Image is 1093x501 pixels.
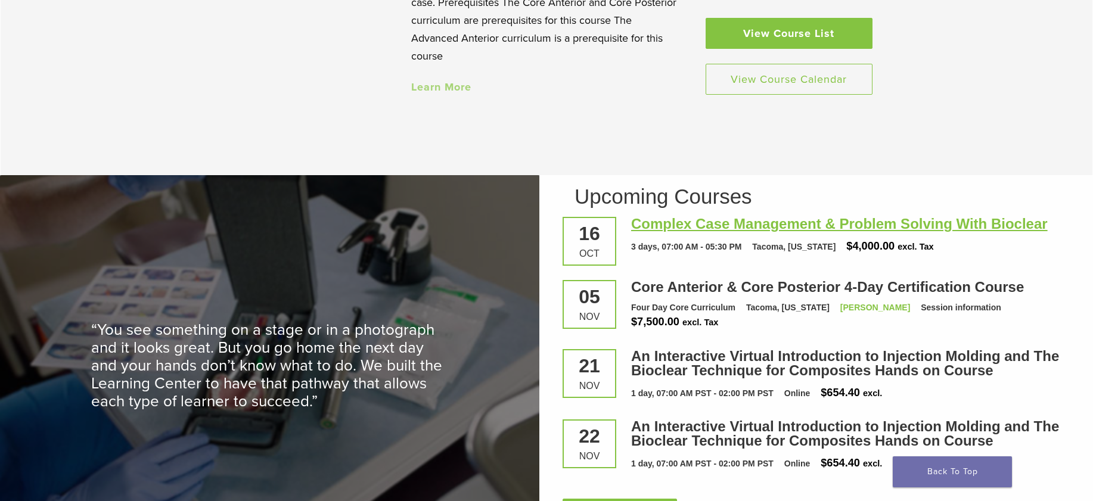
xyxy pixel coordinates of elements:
[898,242,933,251] span: excl. Tax
[91,321,449,410] p: “You see something on a stage or in a photograph and it looks great. But you go home the next day...
[706,18,872,49] a: View Course List
[631,216,1048,232] a: Complex Case Management & Problem Solving With Bioclear
[575,186,1072,207] h2: Upcoming Courses
[573,224,606,243] div: 16
[411,80,471,94] a: Learn More
[746,301,830,314] div: Tacoma, [US_STATE]
[682,318,718,327] span: excl. Tax
[706,64,872,95] a: View Course Calendar
[863,388,882,398] span: excl.
[573,427,606,446] div: 22
[863,459,882,468] span: excl.
[573,249,606,259] div: Oct
[840,303,910,312] a: [PERSON_NAME]
[893,456,1012,487] a: Back To Top
[573,356,606,375] div: 21
[573,381,606,391] div: Nov
[821,387,860,399] span: $654.40
[631,418,1059,449] a: An Interactive Virtual Introduction to Injection Molding and The Bioclear Technique for Composite...
[846,240,895,252] span: $4,000.00
[631,316,679,328] span: $7,500.00
[573,287,606,306] div: 05
[631,279,1024,295] a: Core Anterior & Core Posterior 4-Day Certification Course
[784,387,811,400] div: Online
[821,457,860,469] span: $654.40
[752,241,836,253] div: Tacoma, [US_STATE]
[921,301,1001,314] div: Session information
[631,458,774,470] div: 1 day, 07:00 AM PST - 02:00 PM PST
[784,458,811,470] div: Online
[631,348,1059,378] a: An Interactive Virtual Introduction to Injection Molding and The Bioclear Technique for Composite...
[631,241,741,253] div: 3 days, 07:00 AM - 05:30 PM
[631,387,774,400] div: 1 day, 07:00 AM PST - 02:00 PM PST
[573,452,606,461] div: Nov
[631,301,735,314] div: Four Day Core Curriculum
[573,312,606,322] div: Nov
